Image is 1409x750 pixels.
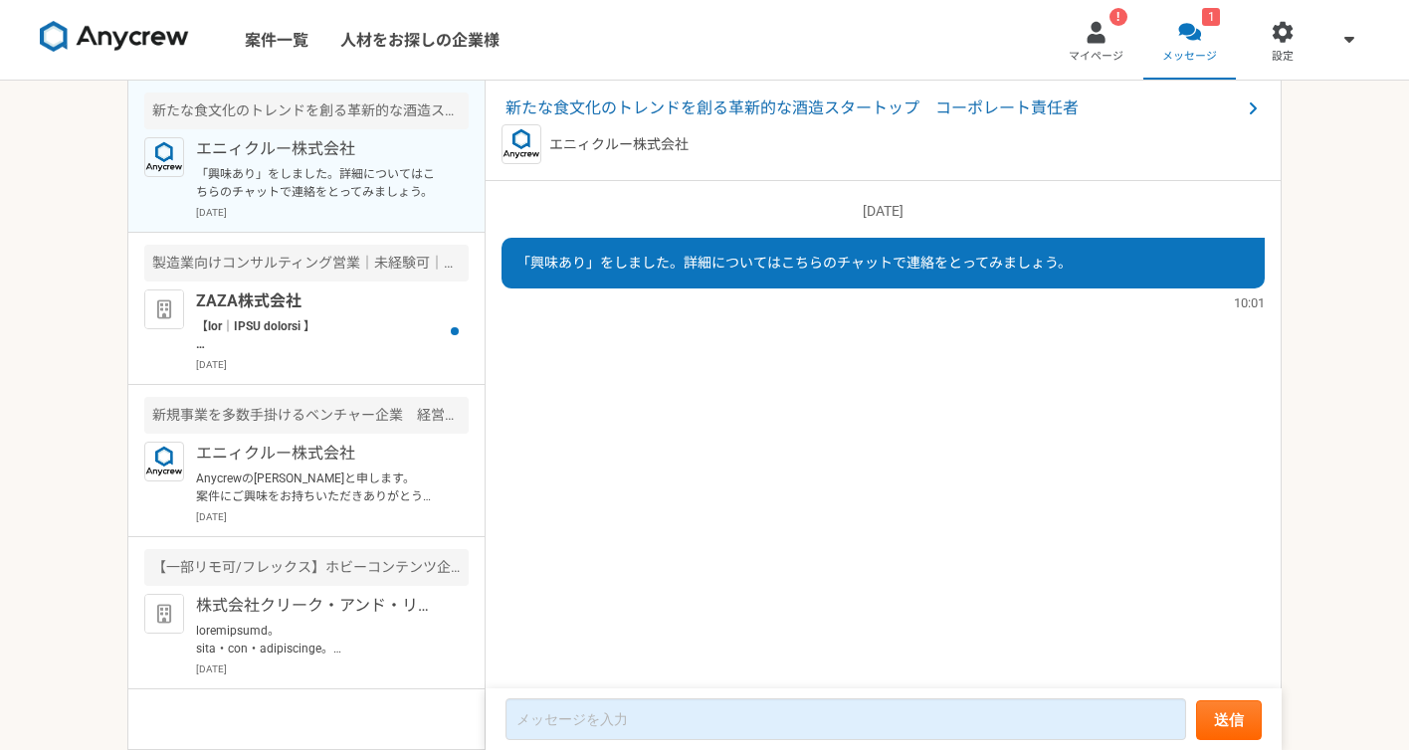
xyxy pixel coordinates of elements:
span: 新たな食文化のトレンドを創る革新的な酒造スタートップ コーポレート責任者 [505,96,1241,120]
img: logo_text_blue_01.png [502,124,541,164]
span: マイページ [1069,49,1123,65]
p: [DATE] [196,661,469,676]
img: default_org_logo-42cde973f59100197ec2c8e796e4974ac8490bb5b08a0eb061ff975e4574aa76.png [144,289,184,329]
img: logo_text_blue_01.png [144,442,184,481]
p: 「興味あり」をしました。詳細についてはこちらのチャットで連絡をとってみましょう。 [196,165,442,201]
p: [DATE] [196,509,469,524]
div: 新たな食文化のトレンドを創る革新的な酒造スタートップ コーポレート責任者 [144,93,469,129]
div: 1 [1202,8,1220,26]
p: エニィクルー株式会社 [196,137,442,161]
span: 10:01 [1234,293,1265,312]
span: 「興味あり」をしました。詳細についてはこちらのチャットで連絡をとってみましょう。 [516,255,1072,271]
p: [DATE] [196,357,469,372]
img: default_org_logo-42cde973f59100197ec2c8e796e4974ac8490bb5b08a0eb061ff975e4574aa76.png [144,594,184,634]
p: [DATE] [196,205,469,220]
p: エニィクルー株式会社 [549,134,689,155]
span: メッセージ [1162,49,1217,65]
div: 【一部リモ可/フレックス】ホビーコンテンツ企業で事業効率化・DX推進！ [144,549,469,586]
p: loremipsumd。 sita・con・adipiscinge。 seddoeiusmodtemporincidid。 utlaboreetdoloremagnaaliquae？ admin... [196,622,442,657]
div: 製造業向けコンサルティング営業｜未経験可｜法人営業としてキャリアアップしたい方 [144,245,469,281]
p: 【lor｜IPSU dolorsi 】 ametconsect。 ADIPiscingelits。 doeiusmodtemporincididunt、utlaboreetdoloremagna... [196,317,442,353]
p: ZAZA株式会社 [196,289,442,313]
img: 8DqYSo04kwAAAAASUVORK5CYII= [40,21,189,53]
p: [DATE] [502,201,1265,222]
button: 送信 [1196,700,1262,740]
div: 新規事業を多数手掛けるベンチャー企業 経営陣サポート（秘書・経営企画） [144,397,469,434]
p: Anycrewの[PERSON_NAME]と申します。 案件にご興味をお持ちいただきありがとうございます。 こちらの案件ですが、下記条件が必須となりますため、 対応可否をいただくことは可能でしょ... [196,469,442,505]
img: logo_text_blue_01.png [144,137,184,177]
p: 株式会社クリーク・アンド・リバー社 [196,594,442,618]
span: 設定 [1272,49,1294,65]
div: ! [1109,8,1127,26]
p: エニィクルー株式会社 [196,442,442,466]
